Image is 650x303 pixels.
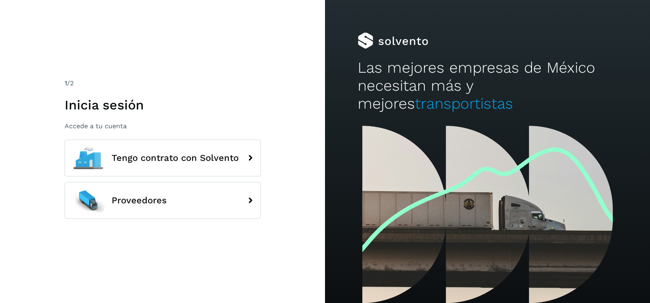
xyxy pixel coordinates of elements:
h2: Las mejores empresas de México necesitan más y mejores [358,59,618,113]
button: Proveedores [65,182,261,219]
h1: Inicia sesión [65,97,261,113]
span: 1 [65,79,67,87]
div: /2 [65,78,261,88]
span: Proveedores [112,196,167,205]
span: transportistas [415,95,513,112]
span: Tengo contrato con Solvento [112,153,239,163]
p: Accede a tu cuenta [65,122,261,130]
button: Tengo contrato con Solvento [65,140,261,176]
